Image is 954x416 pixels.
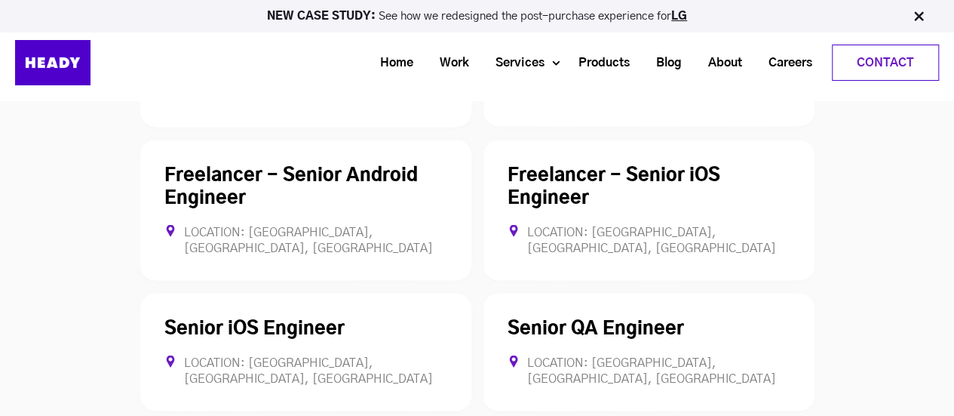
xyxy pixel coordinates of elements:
[477,49,552,77] a: Services
[421,49,477,77] a: Work
[128,45,939,81] div: Navigation Menu
[689,49,750,77] a: About
[833,45,938,80] a: Contact
[164,167,418,208] a: Freelancer - Senior Android Engineer
[164,225,447,257] div: Location: [GEOGRAPHIC_DATA], [GEOGRAPHIC_DATA], [GEOGRAPHIC_DATA]
[267,11,379,22] strong: NEW CASE STUDY:
[164,320,345,338] a: Senior iOS Engineer
[637,49,689,77] a: Blog
[508,167,720,208] a: Freelancer - Senior iOS Engineer
[911,9,926,24] img: Close Bar
[508,225,790,257] div: Location: [GEOGRAPHIC_DATA], [GEOGRAPHIC_DATA], [GEOGRAPHIC_DATA]
[164,356,447,387] div: Location: [GEOGRAPHIC_DATA], [GEOGRAPHIC_DATA], [GEOGRAPHIC_DATA]
[750,49,820,77] a: Careers
[560,49,637,77] a: Products
[15,40,90,85] img: Heady_Logo_Web-01 (1)
[508,320,684,338] a: Senior QA Engineer
[7,11,947,22] p: See how we redesigned the post-purchase experience for
[671,11,687,22] a: LG
[361,49,421,77] a: Home
[508,356,790,387] div: Location: [GEOGRAPHIC_DATA], [GEOGRAPHIC_DATA], [GEOGRAPHIC_DATA]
